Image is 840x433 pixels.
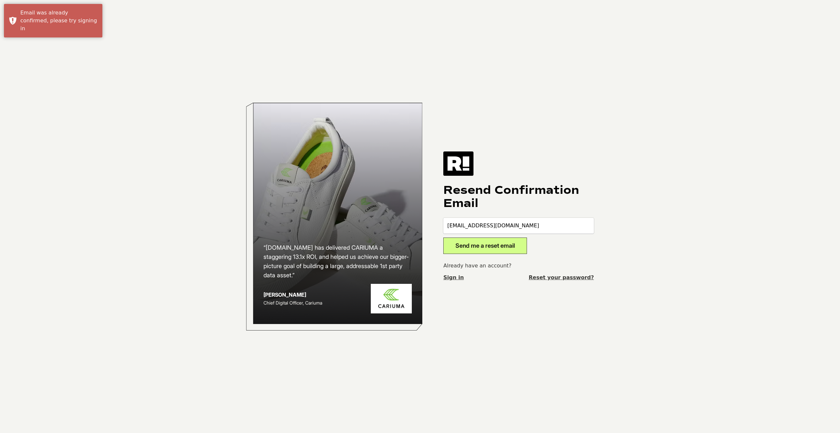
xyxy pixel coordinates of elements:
[529,274,594,282] a: Reset your password?
[371,284,412,314] img: Cariuma
[263,291,306,298] strong: [PERSON_NAME]
[443,151,473,176] img: Retention.com
[263,300,322,306] span: Chief Digital Officer, Cariuma
[443,238,527,254] button: Send me a reset email
[263,243,412,280] h2: “[DOMAIN_NAME] has delivered CARIUMA a staggering 13.1x ROI, and helped us achieve our bigger-pic...
[443,262,594,270] p: Already have an account?
[443,274,464,282] a: Sign in
[443,184,594,210] h1: Resend Confirmation Email
[20,9,97,33] div: Email was already confirmed, please try signing in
